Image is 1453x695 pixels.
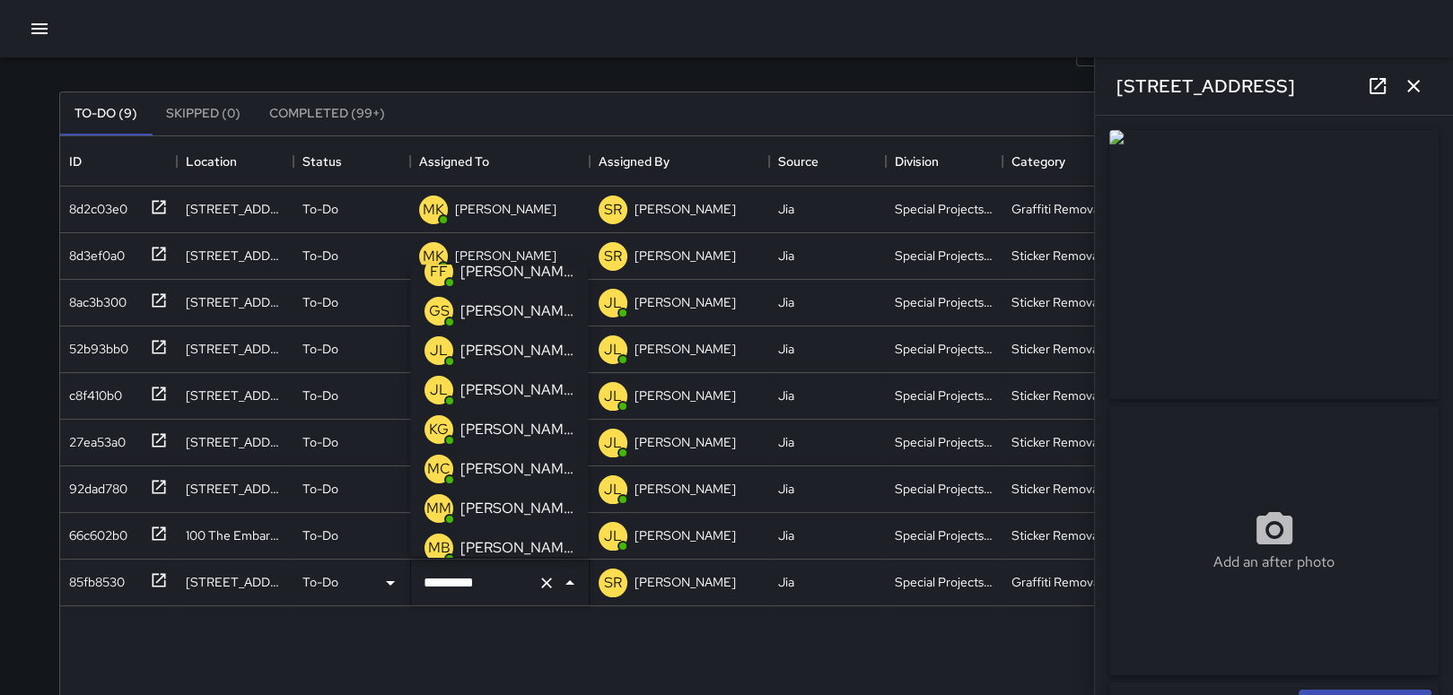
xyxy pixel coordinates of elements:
p: To-Do [302,433,338,451]
div: c8f410b0 [62,379,122,404]
div: Jia [778,480,794,498]
div: 27ea53a0 [62,426,126,451]
p: [PERSON_NAME] [455,200,556,218]
p: [PERSON_NAME] [460,498,573,519]
div: 52b93bb0 [62,333,128,358]
div: Sticker Removal [1011,293,1101,311]
p: SR [604,572,622,594]
div: Assigned To [410,136,590,187]
div: Sticker Removal [1011,526,1101,544]
p: JL [430,340,448,361]
div: Source [778,136,818,187]
div: 8ac3b300 [62,286,127,311]
div: Graffiti Removal [1011,573,1102,591]
div: Sticker Removal [1011,247,1101,265]
div: Special Projects Team [895,293,993,311]
div: 66c602b0 [62,519,127,544]
div: 333 Bush Street [186,293,284,311]
p: JL [604,526,622,547]
p: To-Do [302,573,338,591]
div: Location [186,136,237,187]
div: Sticker Removal [1011,340,1101,358]
div: 100 The Embarcadero [186,526,284,544]
div: Special Projects Team [895,247,993,265]
div: 433 Kearny Street [186,247,284,265]
p: To-Do [302,200,338,218]
p: [PERSON_NAME] [460,537,573,559]
div: Division [886,136,1002,187]
button: Clear [534,570,559,595]
div: Location [177,136,293,187]
button: Completed (99+) [255,92,399,135]
div: 201 Steuart Street [186,480,284,498]
div: Special Projects Team [895,200,993,218]
p: [PERSON_NAME] [460,300,573,322]
div: Jia [778,573,794,591]
div: 8d3ef0a0 [62,239,125,265]
div: Jia [778,200,794,218]
div: 368 Bush Street [186,200,284,218]
p: [PERSON_NAME] [460,458,573,480]
div: Jia [778,247,794,265]
p: FF [430,261,448,282]
p: [PERSON_NAME] [635,573,736,591]
p: [PERSON_NAME] [460,379,573,401]
div: Jia [778,433,794,451]
div: 1 Mission Street [186,433,284,451]
div: Special Projects Team [895,573,993,591]
div: Source [769,136,886,187]
p: JL [604,339,622,361]
p: MM [426,498,451,519]
div: Sticker Removal [1011,480,1101,498]
button: Close [557,570,582,595]
p: JL [604,479,622,500]
p: To-Do [302,387,338,404]
p: [PERSON_NAME] [635,200,736,218]
p: JL [430,379,448,401]
div: Special Projects Team [895,480,993,498]
div: Status [302,136,342,187]
p: MK [423,246,444,267]
p: [PERSON_NAME] [635,247,736,265]
div: Assigned By [590,136,769,187]
div: Category [1002,136,1119,187]
p: [PERSON_NAME] [635,433,736,451]
div: 8d2c03e0 [62,193,127,218]
p: JL [604,432,622,454]
p: To-Do [302,340,338,358]
p: [PERSON_NAME] [455,247,556,265]
p: MB [428,537,451,559]
p: [PERSON_NAME] [635,526,736,544]
div: 92dad780 [62,473,127,498]
p: [PERSON_NAME] [635,480,736,498]
div: Graffiti Removal [1011,200,1102,218]
p: [PERSON_NAME] [635,340,736,358]
div: 83 Mission Street [186,387,284,404]
button: Skipped (0) [152,92,255,135]
div: Category [1011,136,1065,187]
p: MK [423,199,444,221]
div: 53 Sutter Street [186,340,284,358]
div: Jia [778,526,794,544]
p: To-Do [302,526,338,544]
div: Jia [778,387,794,404]
p: JL [604,292,622,314]
div: Division [895,136,939,187]
p: [PERSON_NAME] [635,293,736,311]
div: Jia [778,293,794,311]
p: [PERSON_NAME] [460,261,573,282]
div: Sticker Removal [1011,433,1101,451]
p: [PERSON_NAME] [460,340,573,361]
div: Special Projects Team [895,526,993,544]
div: ID [69,136,82,187]
div: Status [293,136,410,187]
p: SR [604,246,622,267]
p: JL [604,386,622,407]
p: To-Do [302,293,338,311]
p: [PERSON_NAME] [460,419,573,440]
p: MC [427,458,451,480]
div: Special Projects Team [895,340,993,358]
div: 85fb8530 [62,566,125,591]
div: 22 Battery Street [186,573,284,591]
p: [PERSON_NAME] [635,387,736,404]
